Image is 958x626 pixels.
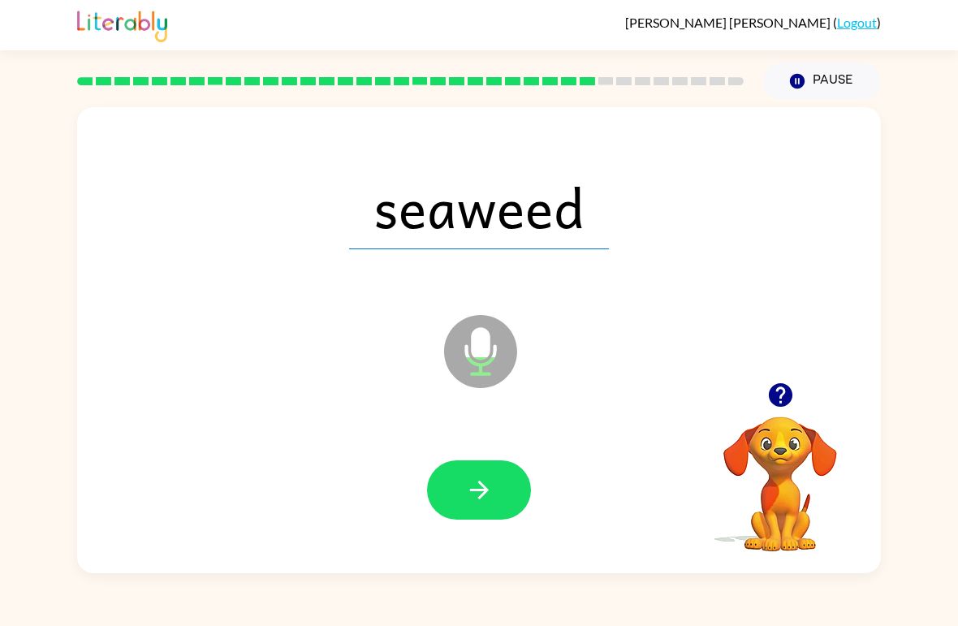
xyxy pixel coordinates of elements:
[77,6,167,42] img: Literably
[625,15,833,30] span: [PERSON_NAME] [PERSON_NAME]
[625,15,881,30] div: ( )
[699,391,861,554] video: Your browser must support playing .mp4 files to use Literably. Please try using another browser.
[837,15,877,30] a: Logout
[763,63,881,100] button: Pause
[349,165,609,249] span: seaweed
